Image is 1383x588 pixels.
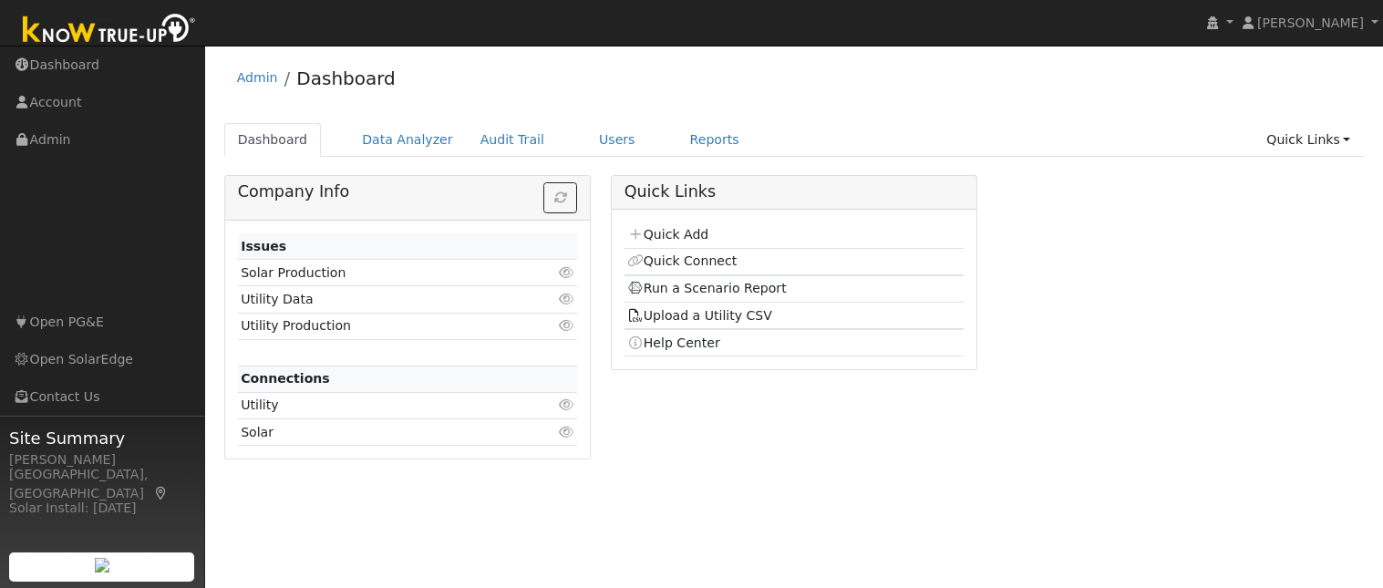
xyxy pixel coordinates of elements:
[238,419,523,446] td: Solar
[1257,15,1364,30] span: [PERSON_NAME]
[558,319,574,332] i: Click to view
[676,123,753,157] a: Reports
[9,426,195,450] span: Site Summary
[224,123,322,157] a: Dashboard
[238,286,523,313] td: Utility Data
[9,450,195,469] div: [PERSON_NAME]
[238,260,523,286] td: Solar Production
[627,335,720,350] a: Help Center
[238,392,523,418] td: Utility
[558,426,574,438] i: Click to view
[348,123,467,157] a: Data Analyzer
[95,558,109,573] img: retrieve
[241,371,330,386] strong: Connections
[467,123,558,157] a: Audit Trail
[627,253,737,268] a: Quick Connect
[238,182,578,201] h5: Company Info
[558,398,574,411] i: Click to view
[627,308,772,323] a: Upload a Utility CSV
[627,281,787,295] a: Run a Scenario Report
[624,182,965,201] h5: Quick Links
[1253,123,1364,157] a: Quick Links
[238,313,523,339] td: Utility Production
[14,10,205,51] img: Know True-Up
[9,465,195,503] div: [GEOGRAPHIC_DATA], [GEOGRAPHIC_DATA]
[241,239,286,253] strong: Issues
[237,70,278,85] a: Admin
[558,293,574,305] i: Click to view
[9,499,195,518] div: Solar Install: [DATE]
[153,486,170,500] a: Map
[627,227,708,242] a: Quick Add
[296,67,396,89] a: Dashboard
[585,123,649,157] a: Users
[558,266,574,279] i: Click to view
